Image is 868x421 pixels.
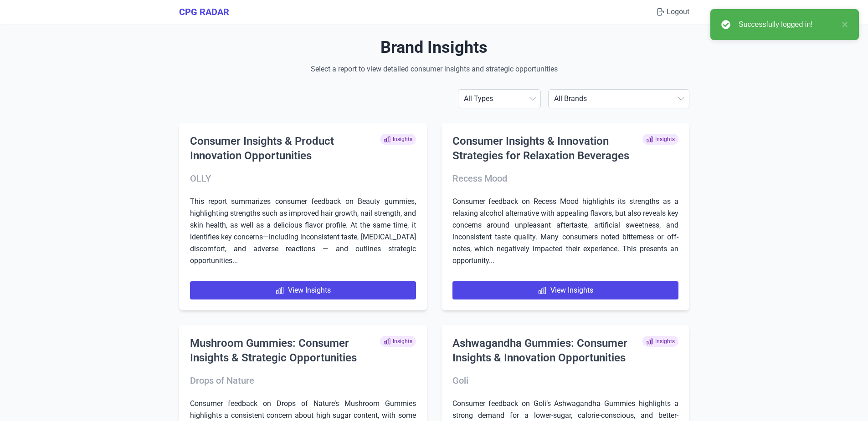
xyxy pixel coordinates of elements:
button: Logout [656,6,689,17]
h3: Drops of Nature [190,374,416,387]
p: This report summarizes consumer feedback on Beauty gummies, highlighting strengths such as improv... [190,196,416,267]
a: View Insights [452,281,678,299]
h2: Mushroom Gummies: Consumer Insights & Strategic Opportunities [190,336,380,365]
p: Consumer feedback on Recess Mood highlights its strengths as a relaxing alcohol alternative with ... [452,196,678,267]
button: close [837,19,848,30]
span: Insights [380,134,416,145]
h1: Brand Insights [179,38,689,56]
h2: Consumer Insights & Innovation Strategies for Relaxation Beverages [452,134,642,163]
span: Insights [380,336,416,347]
h2: Consumer Insights & Product Innovation Opportunities [190,134,380,163]
a: CPG RADAR [179,5,229,18]
p: Select a report to view detailed consumer insights and strategic opportunities [281,64,587,75]
span: Insights [642,134,678,145]
a: View Insights [190,281,416,299]
span: Insights [642,336,678,347]
h3: Goli [452,374,678,387]
h2: Ashwagandha Gummies: Consumer Insights & Innovation Opportunities [452,336,642,365]
h3: Recess Mood [452,172,678,185]
h3: OLLY [190,172,416,185]
div: Successfully logged in! [739,19,837,30]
